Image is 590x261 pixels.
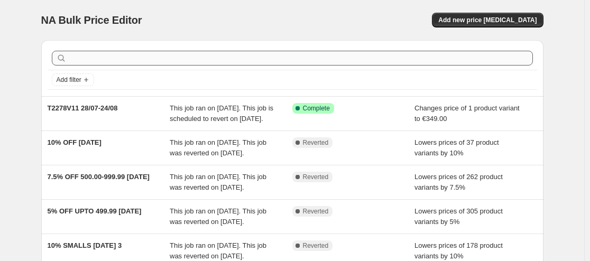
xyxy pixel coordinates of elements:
span: T2278V11 28/07-24/08 [48,104,118,112]
span: 10% SMALLS [DATE] 3 [48,241,122,249]
span: This job ran on [DATE]. This job was reverted on [DATE]. [170,173,266,191]
span: Complete [303,104,330,113]
span: 5% OFF UPTO 499.99 [DATE] [48,207,142,215]
span: Reverted [303,207,329,216]
span: Lowers prices of 305 product variants by 5% [414,207,503,226]
span: Add new price [MEDICAL_DATA] [438,16,537,24]
span: 7.5% OFF 500.00-999.99 [DATE] [48,173,150,181]
span: 10% OFF [DATE] [48,138,102,146]
span: Lowers prices of 262 product variants by 7.5% [414,173,503,191]
span: Reverted [303,138,329,147]
span: This job ran on [DATE]. This job was reverted on [DATE]. [170,241,266,260]
span: This job ran on [DATE]. This job is scheduled to revert on [DATE]. [170,104,273,123]
span: Reverted [303,241,329,250]
span: NA Bulk Price Editor [41,14,142,26]
span: Add filter [57,76,81,84]
span: Changes price of 1 product variant to €349.00 [414,104,520,123]
span: This job ran on [DATE]. This job was reverted on [DATE]. [170,207,266,226]
span: Lowers prices of 37 product variants by 10% [414,138,499,157]
button: Add filter [52,73,94,86]
button: Add new price [MEDICAL_DATA] [432,13,543,27]
span: Reverted [303,173,329,181]
span: This job ran on [DATE]. This job was reverted on [DATE]. [170,138,266,157]
span: Lowers prices of 178 product variants by 10% [414,241,503,260]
